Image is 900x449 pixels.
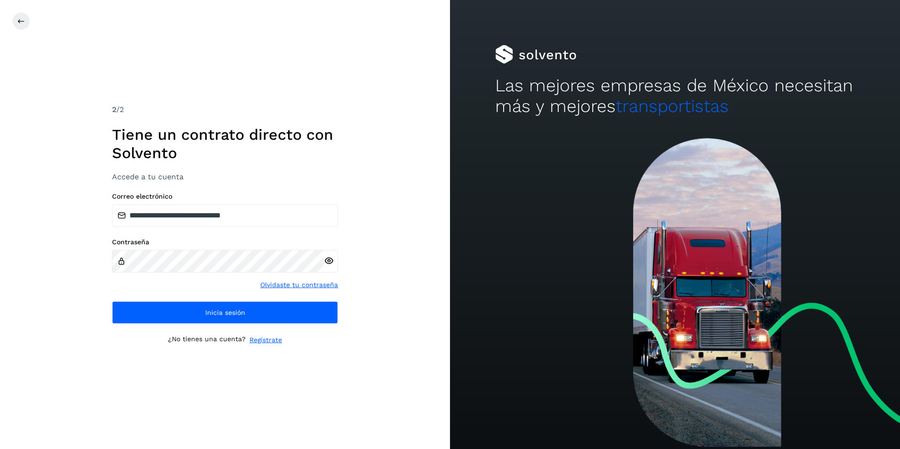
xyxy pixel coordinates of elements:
span: 2 [112,105,116,114]
h2: Las mejores empresas de México necesitan más y mejores [495,75,855,117]
label: Correo electrónico [112,192,338,200]
h3: Accede a tu cuenta [112,172,338,181]
div: /2 [112,104,338,115]
label: Contraseña [112,238,338,246]
a: Regístrate [249,335,282,345]
button: Inicia sesión [112,301,338,324]
span: transportistas [616,96,729,116]
h1: Tiene un contrato directo con Solvento [112,126,338,162]
span: Inicia sesión [205,309,245,316]
p: ¿No tienes una cuenta? [168,335,246,345]
a: Olvidaste tu contraseña [260,280,338,290]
